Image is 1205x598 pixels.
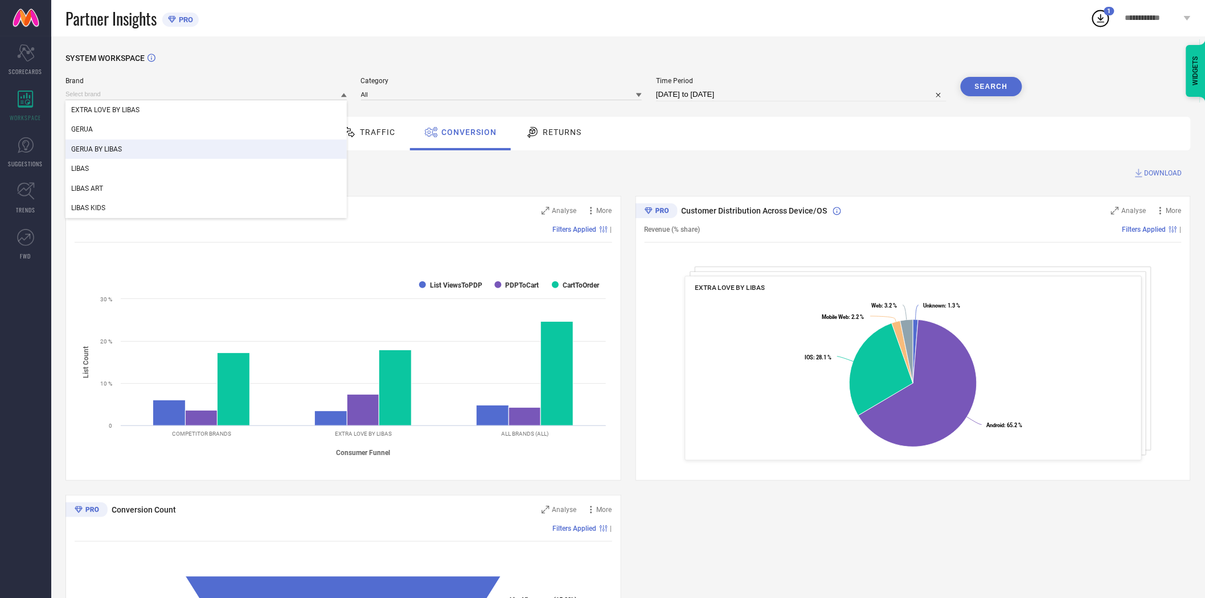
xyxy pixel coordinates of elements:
[65,159,347,178] div: LIBAS
[506,281,539,289] text: PDPToCart
[83,346,91,378] tspan: List Count
[986,423,1004,429] tspan: Android
[986,423,1022,429] text: : 65.2 %
[71,125,93,133] span: GERUA
[636,203,678,220] div: Premium
[9,67,43,76] span: SCORECARDS
[822,314,864,320] text: : 2.2 %
[65,88,347,100] input: Select brand
[71,145,122,153] span: GERUA BY LIBAS
[176,15,193,24] span: PRO
[656,88,946,101] input: Select time period
[337,449,391,457] tspan: Consumer Funnel
[553,226,597,234] span: Filters Applied
[923,303,960,309] text: : 1.3 %
[961,77,1022,96] button: Search
[65,54,145,63] span: SYSTEM WORKSPACE
[645,226,700,234] span: Revenue (% share)
[552,207,577,215] span: Analyse
[9,159,43,168] span: SUGGESTIONS
[610,525,612,533] span: |
[335,431,392,437] text: EXTRA LOVE BY LIBAS
[871,303,882,309] tspan: Web
[682,206,827,215] span: Customer Distribution Across Device/OS
[822,314,849,320] tspan: Mobile Web
[1111,207,1119,215] svg: Zoom
[65,7,157,30] span: Partner Insights
[597,506,612,514] span: More
[65,100,347,120] div: EXTRA LOVE BY LIBAS
[100,296,112,302] text: 30 %
[563,281,600,289] text: CartToOrder
[1145,167,1182,179] span: DOWNLOAD
[923,303,945,309] tspan: Unknown
[543,128,581,137] span: Returns
[16,206,35,214] span: TRENDS
[71,204,105,212] span: LIBAS KIDS
[805,354,831,361] text: : 28.1 %
[1108,7,1111,15] span: 1
[695,284,764,292] span: EXTRA LOVE BY LIBAS
[597,207,612,215] span: More
[610,226,612,234] span: |
[656,77,946,85] span: Time Period
[109,423,112,429] text: 0
[1166,207,1182,215] span: More
[542,506,550,514] svg: Zoom
[65,502,108,519] div: Premium
[1180,226,1182,234] span: |
[21,252,31,260] span: FWD
[360,128,395,137] span: Traffic
[65,179,347,198] div: LIBAS ART
[65,120,347,139] div: GERUA
[502,431,549,437] text: ALL BRANDS (ALL)
[1122,226,1166,234] span: Filters Applied
[65,77,347,85] span: Brand
[553,525,597,533] span: Filters Applied
[552,506,577,514] span: Analyse
[430,281,482,289] text: List ViewsToPDP
[361,77,642,85] span: Category
[805,354,813,361] tspan: IOS
[71,185,103,192] span: LIBAS ART
[71,165,89,173] span: LIBAS
[100,338,112,345] text: 20 %
[100,380,112,387] text: 10 %
[71,106,140,114] span: EXTRA LOVE BY LIBAS
[65,198,347,218] div: LIBAS KIDS
[441,128,497,137] span: Conversion
[172,431,231,437] text: COMPETITOR BRANDS
[10,113,42,122] span: WORKSPACE
[871,303,897,309] text: : 3.2 %
[112,505,176,514] span: Conversion Count
[1091,8,1111,28] div: Open download list
[65,140,347,159] div: GERUA BY LIBAS
[542,207,550,215] svg: Zoom
[1122,207,1146,215] span: Analyse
